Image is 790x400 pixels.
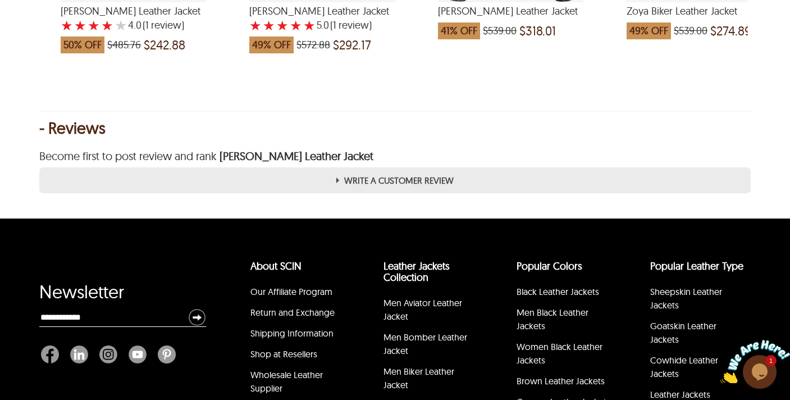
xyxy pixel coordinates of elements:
a: Brown Leather Jackets [517,375,605,387]
a: Leather Jackets Collection [383,260,450,284]
a: Shop at Resellers [250,348,317,360]
span: $485.76 [107,39,141,51]
img: Linkedin [70,346,88,363]
a: Return and Exchange [250,307,335,318]
strong: [PERSON_NAME] Leather Jacket [217,149,373,163]
span: review [149,20,181,31]
span: Zoya Biker Leather Jacket [627,5,773,17]
label: 5 rating [115,20,127,31]
li: Cowhide Leather Jackets [649,352,745,386]
li: Men Black Leather Jackets [515,304,611,338]
li: Men Aviator Leather Jacket [382,294,478,329]
label: Write A customer review [39,167,750,193]
li: Shipping Information [249,325,345,346]
span: ) [143,20,184,31]
iframe: chat widget [720,330,790,383]
label: 4 rating [101,20,113,31]
label: 1 rating [61,20,73,31]
label: 3 rating [88,20,100,31]
a: Shipping Information [250,328,334,339]
a: Our Affiliate Program [250,286,332,297]
a: Goatskin Leather Jackets [650,320,716,345]
a: Instagram [94,346,123,363]
label: 2 rating [263,20,275,31]
span: $539.00 [674,25,707,37]
a: Men Aviator Leather Jacket [383,297,462,322]
a: About SCIN [250,260,302,272]
label: 4.0 [128,20,141,31]
img: Facebook [41,346,59,363]
span: (1 [143,20,149,31]
label: 2 rating [74,20,86,31]
li: Goatskin Leather Jackets [649,317,745,352]
li: Men Biker Leather Jacket [382,363,478,397]
a: Men Black Leather Jackets [517,307,588,331]
div: Newsletter [39,286,206,308]
span: ) [330,20,372,31]
a: popular leather jacket colors [517,260,582,272]
label: 1 rating [249,20,262,31]
a: Women Black Leather Jackets [517,341,602,366]
div: Become first to post review and rank Milana Biker Leather Jacket [39,151,750,162]
li: Men Bomber Leather Jacket [382,329,478,363]
label: 3 rating [276,20,289,31]
span: 50% OFF [61,37,104,53]
label: 5.0 [317,20,329,31]
a: Men Biker Leather Jacket [383,366,454,390]
a: Leather Jackets [650,389,710,400]
span: Alice Biker Leather Jacket [61,5,207,17]
span: 49% OFF [249,37,294,53]
span: Emmie Biker Leather Jacket [438,5,584,17]
div: - Reviews [39,122,750,134]
a: Wholesale Leather Supplier [250,369,323,394]
li: Return and Exchange [249,304,345,325]
label: 5 rating [303,20,316,31]
li: Our Affiliate Program [249,283,345,304]
label: 4 rating [290,20,302,31]
a: Men Bomber Leather Jacket [383,331,467,356]
a: Youtube [123,346,152,363]
span: $318.01 [519,25,556,37]
li: Brown Leather Jackets [515,372,611,393]
a: Cowhide Leather Jackets [650,354,718,379]
img: Newsletter Submit [188,308,206,326]
a: Linkedin [65,346,94,363]
a: Pinterest [152,346,176,363]
img: Pinterest [158,346,176,363]
span: 49% OFF [627,22,671,39]
a: Facebook [41,346,65,363]
a: Black Leather Jackets [517,286,599,297]
span: $242.88 [144,39,185,51]
a: Popular Leather Type [650,260,743,272]
li: Sheepskin Leather Jackets [649,283,745,317]
img: Youtube [129,346,147,363]
span: $274.89 [710,25,751,37]
span: 41% OFF [438,22,480,39]
span: (1 [330,20,336,31]
span: $572.88 [296,39,330,51]
a: Sheepskin Leather Jackets [650,286,722,311]
li: Black Leather Jackets [515,283,611,304]
span: $292.17 [333,39,371,51]
span: Casey Biker Leather Jacket [249,5,395,17]
span: $539.00 [483,25,517,37]
span: review [336,20,369,31]
li: Women Black Leather Jackets [515,338,611,372]
img: Instagram [99,346,117,363]
li: Shop at Resellers [249,346,345,366]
